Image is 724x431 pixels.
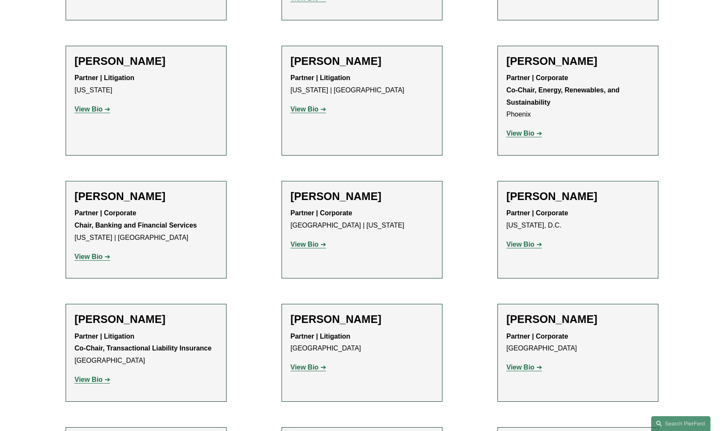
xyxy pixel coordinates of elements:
strong: Co-Chair, Transactional Liability Insurance [75,345,212,352]
a: View Bio [75,106,110,113]
a: View Bio [75,376,110,383]
strong: Partner | Litigation [290,74,350,81]
strong: View Bio [75,106,102,113]
p: [GEOGRAPHIC_DATA] [75,331,218,367]
strong: View Bio [290,364,318,371]
p: [US_STATE], D.C. [506,207,649,232]
h2: [PERSON_NAME] [290,313,434,326]
a: View Bio [290,106,326,113]
a: View Bio [506,241,542,248]
strong: Partner | Corporate [290,209,352,217]
h2: [PERSON_NAME] [290,55,434,68]
a: Search this site [651,416,710,431]
a: View Bio [506,364,542,371]
h2: [PERSON_NAME] [506,313,649,326]
strong: View Bio [75,376,102,383]
h2: [PERSON_NAME] [75,190,218,203]
h2: [PERSON_NAME] [506,190,649,203]
a: View Bio [290,364,326,371]
p: [US_STATE] | [GEOGRAPHIC_DATA] [290,72,434,97]
strong: View Bio [506,130,534,137]
a: View Bio [290,241,326,248]
strong: Partner | Litigation [75,74,134,81]
strong: Co-Chair, Energy, Renewables, and Sustainability [506,86,622,106]
strong: View Bio [290,106,318,113]
strong: View Bio [75,253,102,260]
strong: Partner | Corporate [506,209,568,217]
a: View Bio [75,253,110,260]
h2: [PERSON_NAME] [506,55,649,68]
strong: View Bio [506,241,534,248]
p: [GEOGRAPHIC_DATA] | [US_STATE] [290,207,434,232]
p: Phoenix [506,72,649,121]
p: [US_STATE] [75,72,218,97]
strong: View Bio [290,241,318,248]
p: [GEOGRAPHIC_DATA] [506,331,649,355]
strong: Partner | Corporate Chair, Banking and Financial Services [75,209,197,229]
p: [US_STATE] | [GEOGRAPHIC_DATA] [75,207,218,244]
strong: Partner | Corporate [506,74,568,81]
strong: Partner | Litigation [290,333,350,340]
h2: [PERSON_NAME] [75,55,218,68]
strong: View Bio [506,364,534,371]
a: View Bio [506,130,542,137]
strong: Partner | Litigation [75,333,134,340]
strong: Partner | Corporate [506,333,568,340]
h2: [PERSON_NAME] [290,190,434,203]
h2: [PERSON_NAME] [75,313,218,326]
p: [GEOGRAPHIC_DATA] [290,331,434,355]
